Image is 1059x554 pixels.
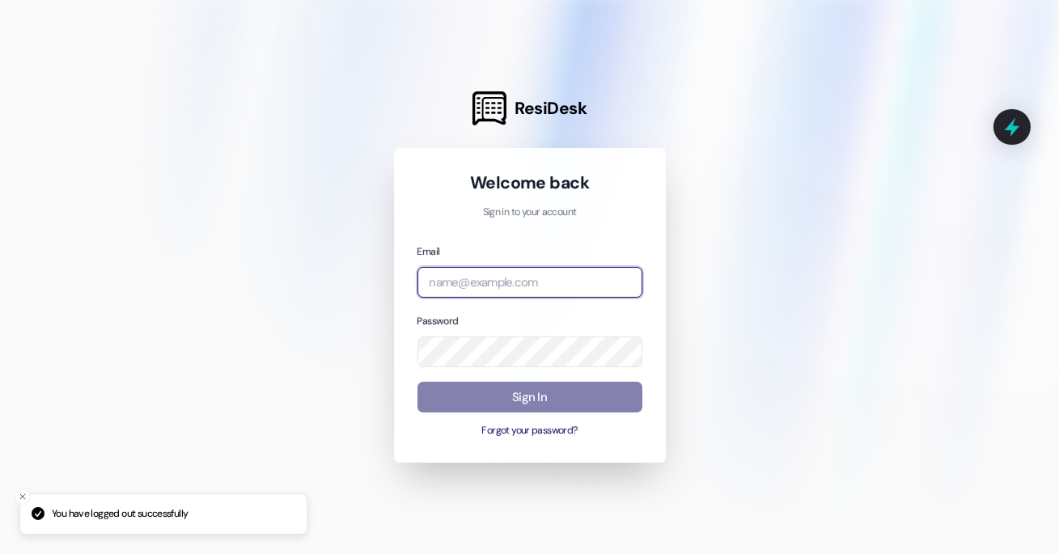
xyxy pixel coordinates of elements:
button: Sign In [417,382,642,413]
span: ResiDesk [515,97,587,120]
label: Password [417,315,459,328]
label: Email [417,245,440,258]
input: name@example.com [417,267,642,298]
p: You have logged out successfully [52,507,188,522]
p: Sign in to your account [417,205,642,220]
img: ResiDesk Logo [472,91,506,125]
button: Close toast [15,488,31,505]
h1: Welcome back [417,171,642,194]
button: Forgot your password? [417,424,642,438]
